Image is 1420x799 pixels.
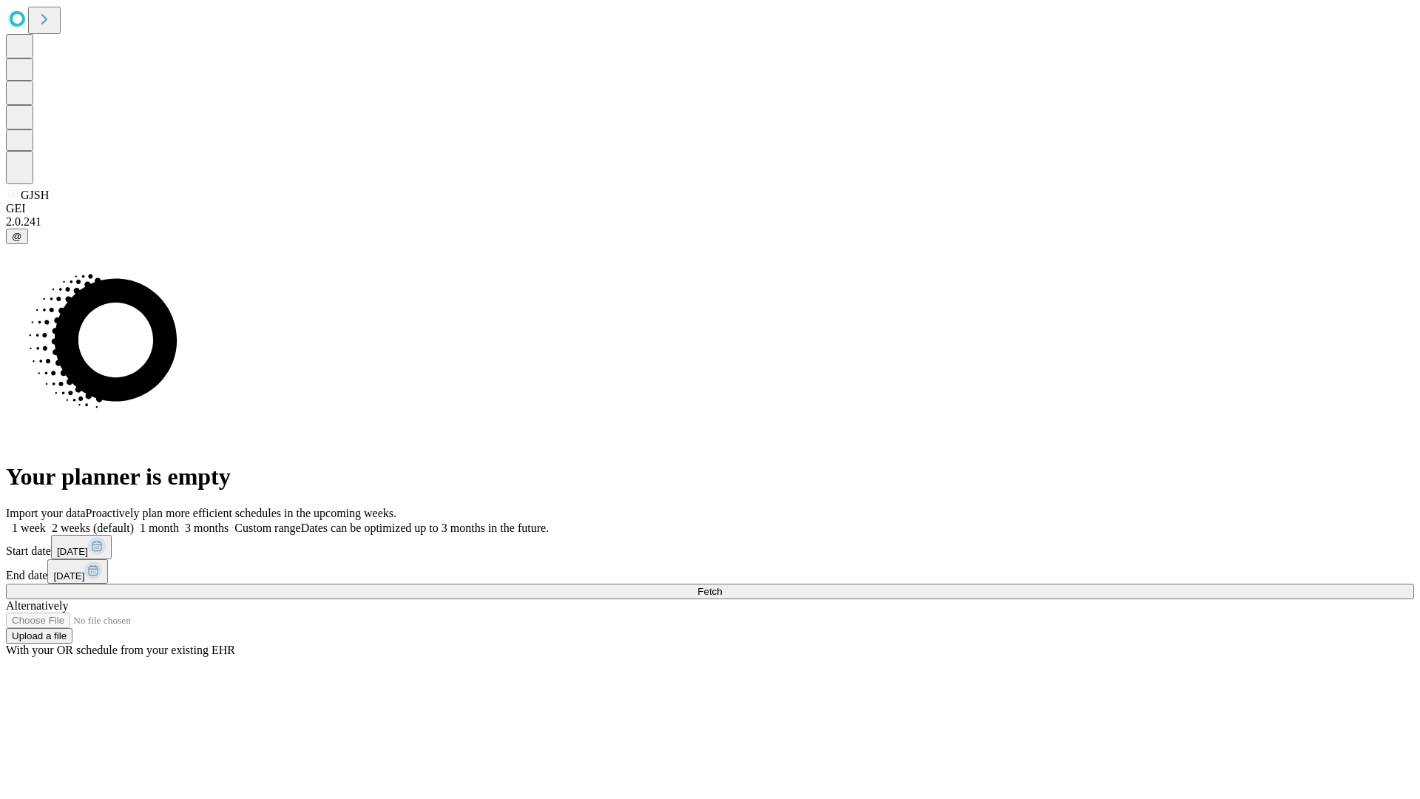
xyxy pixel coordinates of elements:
button: [DATE] [47,559,108,584]
button: [DATE] [51,535,112,559]
span: [DATE] [57,546,88,557]
h1: Your planner is empty [6,463,1414,490]
span: 3 months [185,522,229,534]
span: Alternatively [6,599,68,612]
span: Custom range [234,522,300,534]
div: 2.0.241 [6,215,1414,229]
span: [DATE] [53,570,84,581]
span: Proactively plan more efficient schedules in the upcoming weeks. [86,507,396,519]
span: Import your data [6,507,86,519]
button: @ [6,229,28,244]
button: Fetch [6,584,1414,599]
span: Dates can be optimized up to 3 months in the future. [301,522,549,534]
span: 1 month [140,522,179,534]
div: Start date [6,535,1414,559]
span: Fetch [697,586,722,597]
div: GEI [6,202,1414,215]
span: With your OR schedule from your existing EHR [6,644,235,656]
span: 1 week [12,522,46,534]
span: @ [12,231,22,242]
div: End date [6,559,1414,584]
span: GJSH [21,189,49,201]
span: 2 weeks (default) [52,522,134,534]
button: Upload a file [6,628,72,644]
